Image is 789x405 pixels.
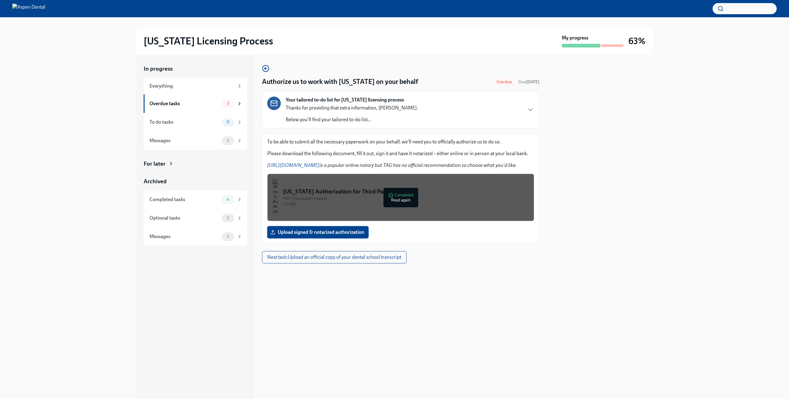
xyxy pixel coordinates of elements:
button: Next task:Upload an official copy of your dental school transcript [262,251,407,263]
h2: [US_STATE] Licensing Process [144,35,273,47]
div: PDF Document • 1 pages [283,196,529,201]
div: Everything [149,83,234,89]
div: 1.9 MB [283,201,529,207]
div: Completed tasks [149,196,219,203]
strong: My progress [562,35,588,41]
img: Aspen Dental [12,4,45,14]
a: Messages1 [144,227,247,246]
h4: Authorize us to work with [US_STATE] on your behalf [262,77,418,86]
button: [US_STATE] Authorization for Third Party ContactPDF Document•1 pages1.9 MBCompletedRead again [267,174,534,221]
p: Thanks for providing that extra information, [PERSON_NAME]. [286,105,418,111]
div: [US_STATE] Authorization for Third Party Contact [283,188,529,196]
span: 4 [223,197,233,202]
a: For later [144,160,247,168]
a: [URL][DOMAIN_NAME] [267,162,320,168]
span: 1 [223,234,233,239]
div: Messages [149,137,219,144]
p: To be able to submit all the necessary paperwork on your behalf, we'll need you to officially aut... [267,138,534,145]
div: To do tasks [149,119,219,126]
label: Upload signed & notarized authorization [267,226,369,238]
strong: Your tailored to-do list for [US_STATE] licensing process [286,97,404,103]
span: July 25th, 2025 10:00 [518,79,539,85]
span: Next task : Upload an official copy of your dental school transcript [267,254,401,260]
a: Completed tasks4 [144,190,247,209]
span: 3 [223,101,233,106]
span: 1 [223,216,233,220]
strong: [DATE] [526,79,539,85]
a: Optional tasks1 [144,209,247,227]
div: For later [144,160,166,168]
a: In progress [144,65,247,73]
p: Below you'll find your tailored to-do list... [286,116,418,123]
a: Messages1 [144,131,247,150]
a: Everything [144,78,247,94]
span: Overdue [493,80,516,84]
a: Overdue tasks3 [144,94,247,113]
span: Due [518,79,539,85]
div: Messages [149,233,219,240]
div: Optional tasks [149,215,219,221]
span: 1 [223,138,233,143]
em: is a popular online notary but TAG has no official recommendation so choose what you'd like. [267,162,517,168]
div: Overdue tasks [149,100,219,107]
a: To do tasks0 [144,113,247,131]
a: Archived [144,177,247,185]
img: Illinois Authorization for Third Party Contact [272,179,278,216]
span: Upload signed & notarized authorization [272,229,364,235]
p: Please download the following document, fill it out, sign it and have it notarized – either onlin... [267,150,534,157]
h3: 63% [628,35,645,47]
span: 0 [223,120,233,124]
